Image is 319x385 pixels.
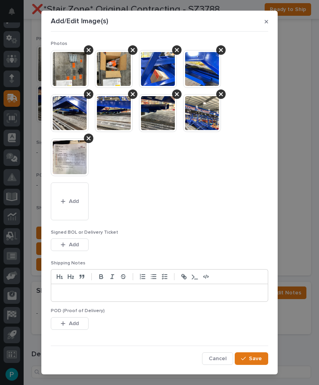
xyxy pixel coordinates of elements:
button: Save [235,352,268,365]
span: Cancel [209,355,226,362]
span: Add [69,241,79,248]
button: Add [51,182,89,220]
span: Signed BOL or Delivery Ticket [51,230,118,235]
span: POD (Proof of Delivery) [51,309,105,313]
button: Add [51,238,89,251]
p: Add/Edit Image(s) [51,17,108,26]
span: Add [69,320,79,327]
span: Add [69,198,79,205]
span: Shipping Notes [51,261,85,266]
span: Photos [51,41,67,46]
span: Save [249,355,262,362]
button: Add [51,317,89,330]
button: Cancel [202,352,233,365]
